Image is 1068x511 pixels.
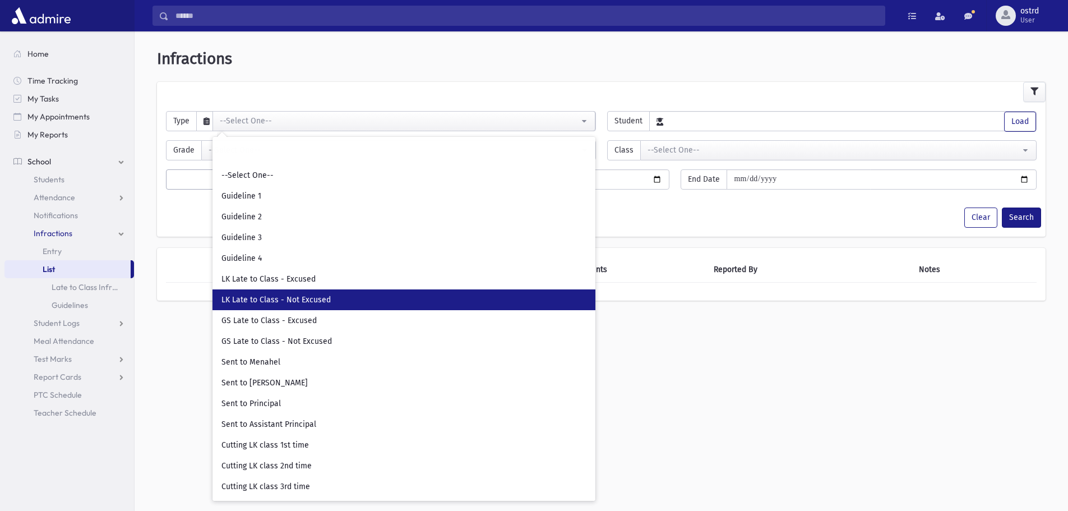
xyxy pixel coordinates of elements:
[4,224,134,242] a: Infractions
[607,140,641,160] span: Class
[27,156,51,167] span: School
[34,390,82,400] span: PTC Schedule
[4,296,134,314] a: Guidelines
[212,111,595,131] button: --Select One--
[4,72,134,90] a: Time Tracking
[221,170,274,181] span: --Select One--
[34,192,75,202] span: Attendance
[34,174,64,185] span: Students
[221,336,332,347] span: GS Late to Class - Not Excused
[27,76,78,86] span: Time Tracking
[4,260,131,278] a: List
[34,372,81,382] span: Report Cards
[157,49,232,68] span: Infractions
[217,144,591,163] input: Search
[9,4,73,27] img: AdmirePro
[1020,16,1039,25] span: User
[221,398,281,409] span: Sent to Principal
[1020,7,1039,16] span: ostrd
[221,274,316,285] span: LK Late to Class - Excused
[4,404,134,422] a: Teacher Schedule
[4,90,134,108] a: My Tasks
[4,332,134,350] a: Meal Attendance
[4,153,134,171] a: School
[221,315,317,326] span: GS Late to Class - Excused
[27,94,59,104] span: My Tasks
[27,112,90,122] span: My Appointments
[27,130,68,140] span: My Reports
[209,144,580,156] div: --Select One--
[221,378,308,389] span: Sent to [PERSON_NAME]
[707,257,912,283] th: Reported By
[578,257,707,283] th: Points
[221,253,262,264] span: Guideline 4
[43,246,62,256] span: Entry
[166,169,302,190] button: Quick Fill
[1004,112,1036,132] button: Load
[640,140,1037,160] button: --Select One--
[221,232,262,243] span: Guideline 3
[27,49,49,59] span: Home
[221,419,316,430] span: Sent to Assistant Principal
[34,336,94,346] span: Meal Attendance
[166,140,202,160] span: Grade
[221,211,262,223] span: Guideline 2
[4,314,134,332] a: Student Logs
[221,294,331,306] span: LK Late to Class - Not Excused
[34,228,72,238] span: Infractions
[43,264,55,274] span: List
[607,111,650,131] span: Student
[4,386,134,404] a: PTC Schedule
[4,108,134,126] a: My Appointments
[221,191,261,202] span: Guideline 1
[4,350,134,368] a: Test Marks
[4,278,134,296] a: Late to Class Infraction
[201,140,596,160] button: --Select One--
[4,368,134,386] a: Report Cards
[4,206,134,224] a: Notifications
[1002,208,1041,228] button: Search
[173,173,294,185] div: Quick Fill
[4,242,134,260] a: Entry
[648,144,1021,156] div: --Select One--
[221,440,309,451] span: Cutting LK class 1st time
[4,171,134,188] a: Students
[221,357,280,368] span: Sent to Menahel
[169,6,885,26] input: Search
[220,115,579,127] div: --Select One--
[964,208,997,228] button: Clear
[34,408,96,418] span: Teacher Schedule
[4,45,134,63] a: Home
[221,481,310,492] span: Cutting LK class 3rd time
[34,318,80,328] span: Student Logs
[4,126,134,144] a: My Reports
[166,111,197,131] span: Type
[4,188,134,206] a: Attendance
[34,354,72,364] span: Test Marks
[912,257,1037,283] th: Notes
[681,169,727,190] span: End Date
[34,210,78,220] span: Notifications
[221,461,312,472] span: Cutting LK class 2nd time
